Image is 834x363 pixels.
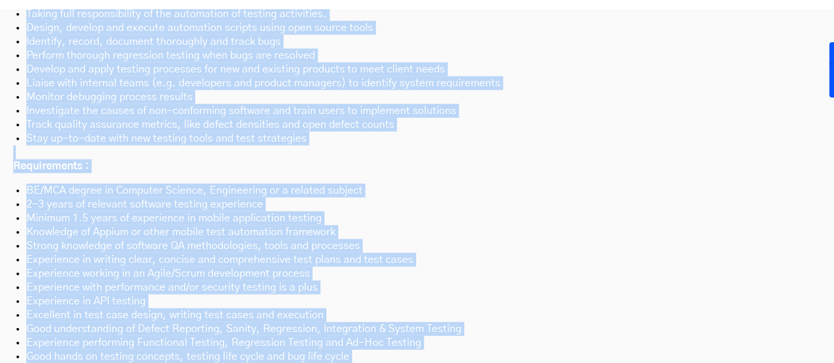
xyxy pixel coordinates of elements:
[26,132,808,146] li: Stay up-to-date with new testing tools and test strategies
[26,184,808,198] li: BE/MCA degree in Computer Science, Engineering or a related subject
[26,308,808,322] li: Excellent in test case design, writing test cases and execution
[26,294,808,308] li: Experience in API testing
[26,49,808,63] li: Perform thorough regression testing when bugs are resolved
[26,322,808,336] li: Good understanding of Defect Reporting, Sanity, Regression, Integration & System Testing
[13,161,89,171] strong: Requirements :
[26,35,808,49] li: Identify, record, document thoroughly and track bugs
[26,253,808,267] li: Experience in writing clear, concise and comprehensive test plans and test cases
[26,281,808,294] li: Experience with performance and/or security testing is a plus
[26,63,808,76] li: Develop and apply testing processes for new and existing products to meet client needs
[26,118,808,132] li: Track quality assurance metrics, like defect densities and open defect counts
[26,267,808,281] li: Experience working in an Agile/Scrum development process
[26,198,808,211] li: 2-3 years of relevant software testing experience
[26,225,808,239] li: Knowledge of Appium or other mobile test automation framework
[26,7,808,21] li: Taking full responsibility of the automation of testing activities.
[26,21,808,35] li: Design, develop and execute automation scripts using open source tools
[26,239,808,253] li: Strong knowledge of software QA methodologies, tools and processes
[26,76,808,90] li: Liaise with internal teams (e.g. developers and product managers) to identify system requirements
[26,336,808,350] li: Experience performing Functional Testing, Regression Testing and Ad-Hoc Testing
[26,90,808,104] li: Monitor debugging process results
[26,211,808,225] li: Minimum 1.5 years of experience in mobile application testing
[26,104,808,118] li: Investigate the causes of non-conforming software and train users to implement solutions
